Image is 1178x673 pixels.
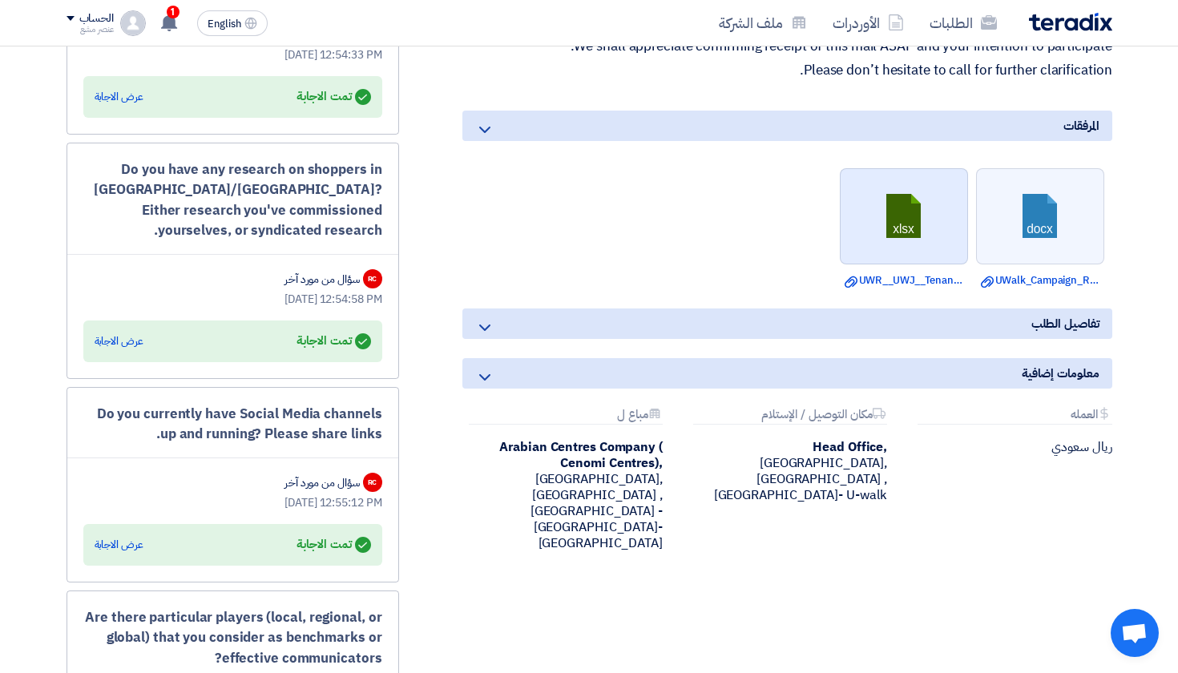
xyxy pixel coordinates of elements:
[363,269,382,288] div: RC
[911,439,1111,455] div: ريال سعودي
[197,10,268,36] button: English
[706,4,820,42] a: ملف الشركة
[297,534,370,556] div: تمت الاجابة
[167,6,180,18] span: 1
[462,38,1112,54] p: We shall appreciate confirming receipt of this mail ASAP and your intention to participate.
[83,46,382,63] div: [DATE] 12:54:33 PM
[1022,365,1099,382] span: معلومات إضافية
[95,537,143,553] div: عرض الاجابة
[67,25,114,34] div: عنصر مشع
[83,291,382,308] div: [DATE] 12:54:58 PM
[83,494,382,511] div: [DATE] 12:55:12 PM
[95,89,143,105] div: عرض الاجابة
[79,12,114,26] div: الحساب
[820,4,917,42] a: الأوردرات
[1031,315,1099,332] span: تفاصيل الطلب
[83,607,382,669] div: Are there particular players (local, regional, or global) that you consider as benchmarks or effe...
[208,18,241,30] span: English
[120,10,146,36] img: profile_test.png
[469,408,663,425] div: مباع ل
[95,333,143,349] div: عرض الاجابة
[813,437,887,457] b: Head Office,
[499,437,663,473] b: Arabian Centres Company ( Cenomi Centres),
[363,473,382,492] div: RC
[284,474,359,491] div: سؤال من مورد آخر
[845,272,963,288] a: UWR__UWJ__Tenant_list.xlsx
[918,408,1111,425] div: العمله
[1029,13,1112,31] img: Teradix logo
[1063,117,1099,135] span: المرفقات
[917,4,1010,42] a: الطلبات
[462,439,663,551] div: [GEOGRAPHIC_DATA], [GEOGRAPHIC_DATA] ,[GEOGRAPHIC_DATA] - [GEOGRAPHIC_DATA]- [GEOGRAPHIC_DATA]
[462,62,1112,79] p: Please don’t hesitate to call for further clarification.
[83,404,382,445] div: Do you currently have Social Media channels up and running? Please share links.
[693,408,887,425] div: مكان التوصيل / الإستلام
[297,86,370,108] div: تمت الاجابة
[83,159,382,241] div: Do you have any research on shoppers in [GEOGRAPHIC_DATA]/[GEOGRAPHIC_DATA]? Either research you'...
[687,439,887,503] div: [GEOGRAPHIC_DATA], [GEOGRAPHIC_DATA] ,[GEOGRAPHIC_DATA]- U-walk
[1111,609,1159,657] div: Open chat
[981,272,1099,288] a: UWalk_Campaign_RFP.docx
[297,330,370,353] div: تمت الاجابة
[284,271,359,288] div: سؤال من مورد آخر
